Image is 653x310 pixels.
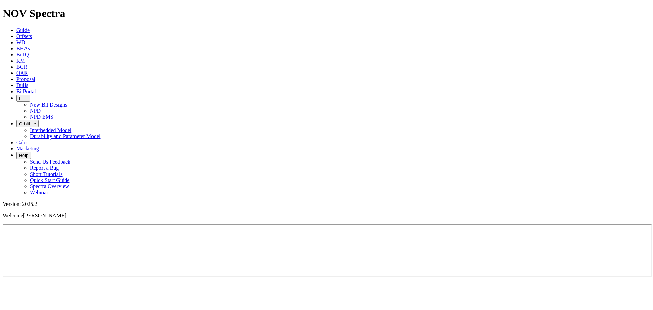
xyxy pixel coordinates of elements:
[16,95,30,102] button: FTT
[16,33,32,39] a: Offsets
[23,213,66,218] span: [PERSON_NAME]
[19,153,28,158] span: Help
[30,190,48,195] a: Webinar
[30,114,53,120] a: NPD EMS
[30,183,69,189] a: Spectra Overview
[16,152,31,159] button: Help
[16,70,28,76] a: OAR
[16,120,39,127] button: OrbitLite
[30,102,67,108] a: New Bit Designs
[3,213,650,219] p: Welcome
[30,133,101,139] a: Durability and Parameter Model
[16,46,30,51] a: BHAs
[19,96,27,101] span: FTT
[16,64,27,70] a: BCR
[30,127,71,133] a: Interbedded Model
[30,171,63,177] a: Short Tutorials
[16,88,36,94] a: BitPortal
[19,121,36,126] span: OrbitLite
[16,39,26,45] a: WD
[30,159,70,165] a: Send Us Feedback
[16,27,30,33] a: Guide
[3,201,650,207] div: Version: 2025.2
[16,146,39,151] a: Marketing
[30,108,41,114] a: NPD
[16,58,25,64] a: KM
[16,82,28,88] a: Dulls
[16,140,29,145] a: Calcs
[3,7,650,20] h1: NOV Spectra
[30,177,69,183] a: Quick Start Guide
[16,76,35,82] a: Proposal
[30,165,59,171] a: Report a Bug
[16,52,29,58] a: BitIQ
